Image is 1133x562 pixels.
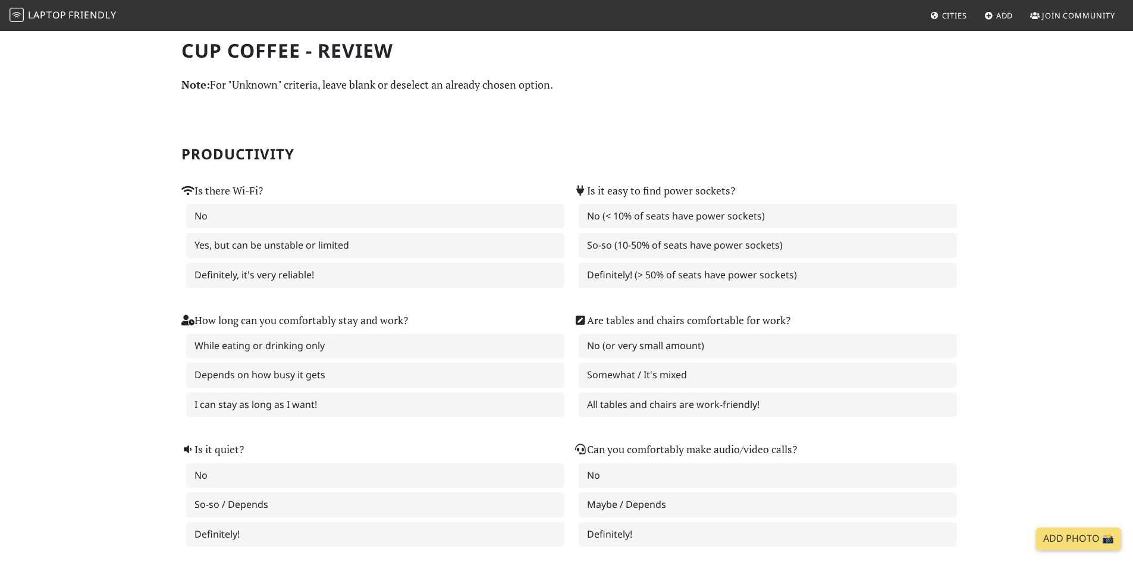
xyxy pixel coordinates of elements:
a: Cities [925,5,972,26]
h2: Productivity [181,146,952,163]
a: Join Community [1025,5,1120,26]
label: Definitely, it's very reliable! [186,263,564,288]
label: Definitely! (> 50% of seats have power sockets) [579,263,957,288]
h1: Cup Coffee - Review [181,39,952,62]
span: Friendly [68,8,116,21]
label: Is it quiet? [181,441,244,458]
label: Maybe / Depends [579,492,957,517]
label: No [579,463,957,488]
label: Is it easy to find power sockets? [574,183,735,199]
a: LaptopFriendly LaptopFriendly [10,5,117,26]
label: No [186,204,564,229]
label: Definitely! [579,522,957,547]
strong: Note: [181,77,210,92]
label: Definitely! [186,522,564,547]
label: Depends on how busy it gets [186,363,564,388]
label: No (or very small amount) [579,334,957,359]
label: All tables and chairs are work-friendly! [579,393,957,417]
label: Is there Wi-Fi? [181,183,263,199]
a: Add [980,5,1018,26]
a: Add Photo 📸 [1036,528,1121,550]
label: So-so / Depends [186,492,564,517]
label: No (< 10% of seats have power sockets) [579,204,957,229]
label: No [186,463,564,488]
p: For "Unknown" criteria, leave blank or deselect an already chosen option. [181,76,952,93]
span: Cities [942,10,967,21]
label: Somewhat / It's mixed [579,363,957,388]
label: How long can you comfortably stay and work? [181,312,408,329]
label: Yes, but can be unstable or limited [186,233,564,258]
span: Laptop [28,8,67,21]
span: Join Community [1042,10,1115,21]
label: While eating or drinking only [186,334,564,359]
span: Add [996,10,1013,21]
label: Are tables and chairs comfortable for work? [574,312,790,329]
label: I can stay as long as I want! [186,393,564,417]
img: LaptopFriendly [10,8,24,22]
label: Can you comfortably make audio/video calls? [574,441,797,458]
label: So-so (10-50% of seats have power sockets) [579,233,957,258]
